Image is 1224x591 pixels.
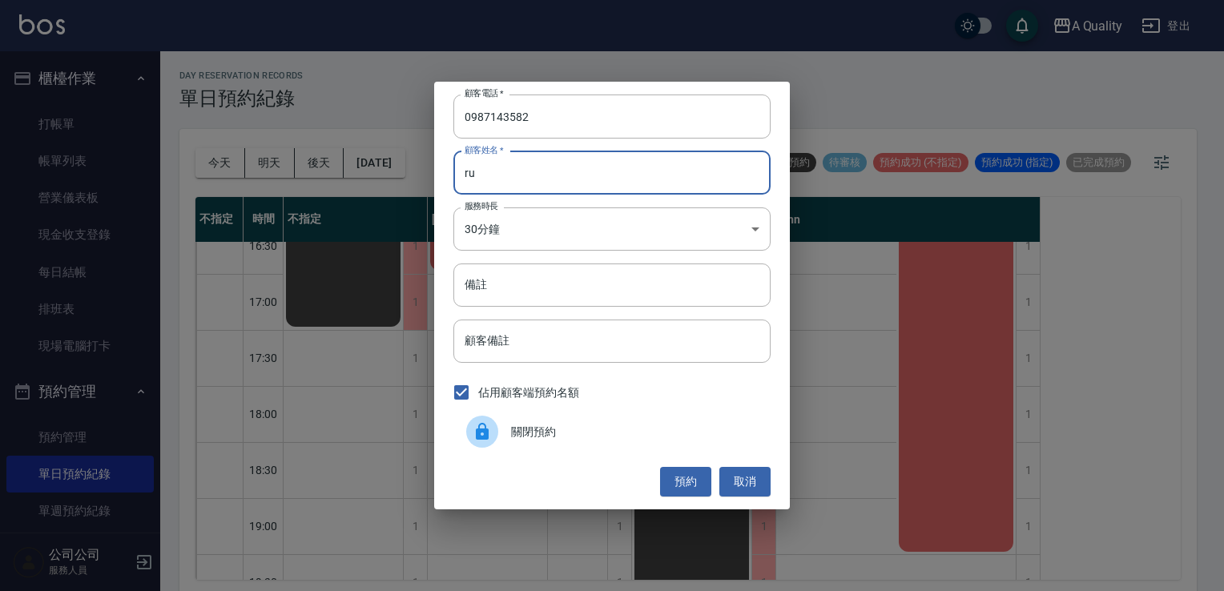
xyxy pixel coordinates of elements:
[719,467,771,497] button: 取消
[465,144,504,156] label: 顧客姓名
[453,207,771,251] div: 30分鐘
[453,409,771,454] div: 關閉預約
[478,384,579,401] span: 佔用顧客端預約名額
[660,467,711,497] button: 預約
[511,424,758,440] span: 關閉預約
[465,200,498,212] label: 服務時長
[465,87,504,99] label: 顧客電話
